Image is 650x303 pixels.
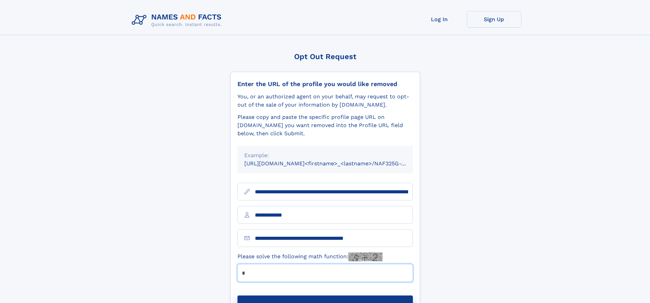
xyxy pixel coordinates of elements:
[237,80,413,88] div: Enter the URL of the profile you would like removed
[237,252,382,261] label: Please solve the following math function:
[237,93,413,109] div: You, or an authorized agent on your behalf, may request to opt-out of the sale of your informatio...
[129,11,227,29] img: Logo Names and Facts
[230,52,420,61] div: Opt Out Request
[467,11,521,28] a: Sign Up
[412,11,467,28] a: Log In
[244,160,426,167] small: [URL][DOMAIN_NAME]<firstname>_<lastname>/NAF325G-xxxxxxxx
[237,113,413,138] div: Please copy and paste the specific profile page URL on [DOMAIN_NAME] you want removed into the Pr...
[244,151,406,160] div: Example:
